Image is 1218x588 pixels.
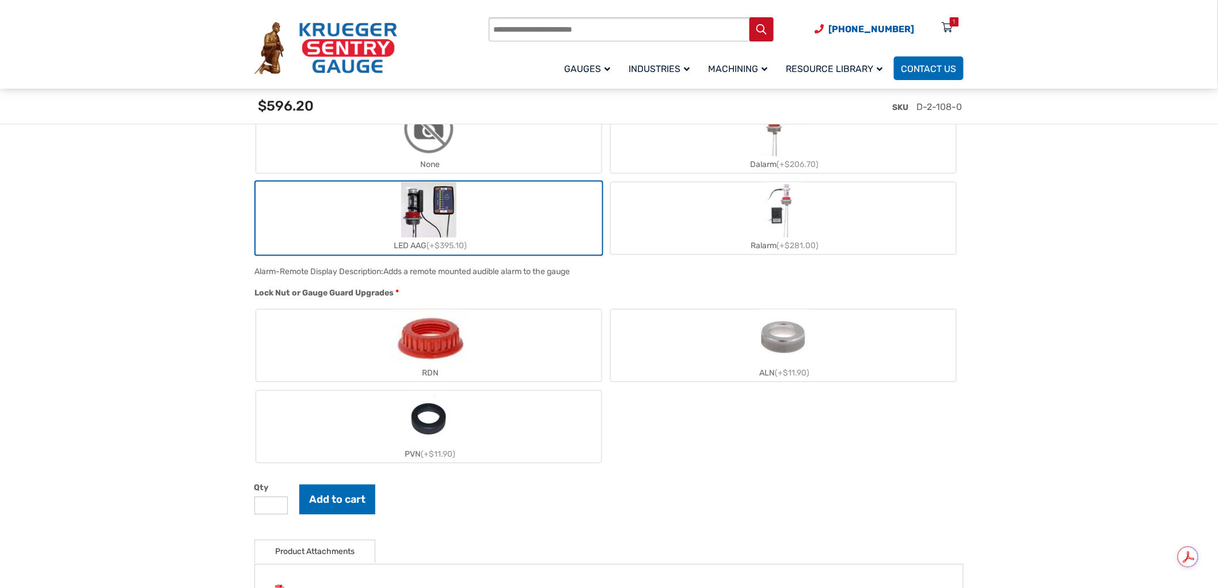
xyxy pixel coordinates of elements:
span: D-2-108-0 [917,101,962,112]
a: Product Attachments [275,540,355,563]
div: LED AAG [256,237,602,254]
a: Phone Number (920) 434-8860 [814,22,914,36]
div: RDN [256,365,602,381]
a: Resource Library [779,55,894,82]
span: Lock Nut or Gauge Guard Upgrades [254,288,394,298]
div: PVN [256,446,602,462]
span: Resource Library [786,63,882,74]
label: ALN [611,309,956,381]
span: (+$395.10) [427,241,467,251]
div: Ralarm [611,237,956,254]
a: Gauges [557,55,622,82]
span: [PHONE_NUMBER] [828,24,914,35]
span: Gauges [564,63,610,74]
span: SKU [892,103,908,112]
div: Adds a remote mounted audible alarm to the gauge [383,267,570,276]
div: 1 [953,17,956,26]
abbr: required [395,287,399,299]
button: Add to cart [299,484,375,514]
a: Contact Us [894,56,964,80]
input: Product quantity [254,496,288,514]
span: (+$281.00) [777,241,819,251]
div: ALN [611,365,956,381]
img: Krueger Sentry Gauge [254,22,397,75]
label: Ralarm [611,182,956,254]
div: None [256,156,602,173]
span: Alarm-Remote Display Description: [254,267,383,276]
a: Industries [622,55,701,82]
label: LED AAG [256,182,602,254]
span: Machining [708,63,767,74]
span: (+$11.90) [421,449,455,459]
label: RDN [256,309,602,381]
span: (+$206.70) [777,160,819,169]
span: (+$11.90) [775,368,810,378]
div: Dalarm [611,156,956,173]
span: Industries [629,63,690,74]
span: Contact Us [901,63,957,74]
label: None [256,101,602,173]
label: Dalarm [611,101,956,173]
a: Machining [701,55,779,82]
label: PVN [256,390,602,462]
